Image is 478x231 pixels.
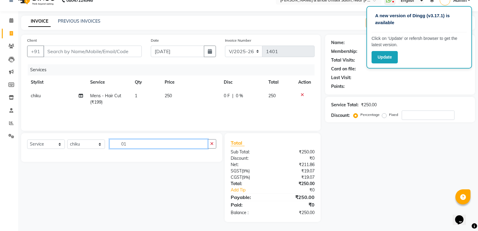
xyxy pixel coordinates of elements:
div: ₹0 [280,187,319,193]
div: Total Visits: [331,57,355,63]
th: Service [87,75,131,89]
div: Services [28,64,319,75]
div: ₹0 [273,155,319,162]
th: Stylist [27,75,87,89]
div: Discount: [331,112,350,119]
div: Payable: [226,194,273,201]
div: Net: [226,162,273,168]
span: Mens - Hair Cut (₹199) [90,93,121,105]
div: ₹19.07 [273,174,319,181]
span: 9% [243,175,249,180]
span: chiku [31,93,41,98]
th: Disc [220,75,265,89]
span: 0 % [236,93,243,99]
a: PREVIOUS INVOICES [58,18,100,24]
div: Last Visit: [331,75,351,81]
a: Add Tip [226,187,280,193]
span: 1 [135,93,137,98]
div: Service Total: [331,102,359,108]
div: ₹19.07 [273,168,319,174]
span: 250 [165,93,172,98]
div: ₹250.00 [273,181,319,187]
input: Search by Name/Mobile/Email/Code [43,46,142,57]
div: Total: [226,181,273,187]
iframe: chat widget [453,207,472,225]
div: ₹250.00 [273,210,319,216]
span: CGST [231,175,242,180]
span: 9% [243,168,248,173]
div: Discount: [226,155,273,162]
span: Total [231,140,245,146]
div: ₹250.00 [361,102,377,108]
p: A new version of Dingg (v3.17.1) is available [375,12,463,26]
span: SGST [231,168,242,174]
p: Click on ‘Update’ or refersh browser to get the latest version. [372,35,467,48]
button: Create New [366,18,400,27]
label: Date [151,38,159,43]
div: Balance : [226,210,273,216]
label: Invoice Number [225,38,251,43]
button: +91 [27,46,44,57]
label: Client [27,38,37,43]
div: ( ) [226,174,273,181]
label: Fixed [389,112,398,117]
div: ( ) [226,168,273,174]
div: ₹211.86 [273,162,319,168]
div: Points: [331,83,345,90]
div: Sub Total: [226,149,273,155]
button: Update [372,51,398,63]
a: INVOICE [28,16,51,27]
div: Paid: [226,201,273,208]
div: Membership: [331,48,357,55]
th: Total [265,75,295,89]
div: Card on file: [331,66,356,72]
span: 0 F [224,93,230,99]
div: ₹0 [273,201,319,208]
div: Name: [331,40,345,46]
th: Action [295,75,315,89]
span: 250 [268,93,276,98]
div: ₹250.00 [273,149,319,155]
th: Qty [131,75,161,89]
span: | [232,93,233,99]
label: Percentage [360,112,380,117]
th: Price [161,75,220,89]
input: Search or Scan [109,139,208,149]
div: ₹250.00 [273,194,319,201]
